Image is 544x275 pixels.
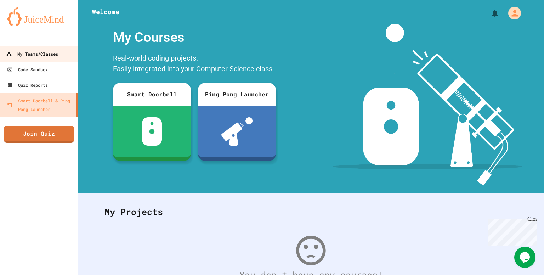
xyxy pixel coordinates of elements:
div: My Notifications [477,7,501,19]
div: My Account [501,5,523,21]
iframe: chat widget [514,247,537,268]
img: ppl-with-ball.png [221,117,253,146]
div: My Courses [109,24,279,51]
div: Smart Doorbell & Ping Pong Launcher [7,96,74,113]
div: Quiz Reports [7,81,48,89]
img: sdb-white.svg [142,117,162,146]
div: Code Sandbox [7,65,48,74]
img: banner-image-my-projects.png [333,24,522,186]
iframe: chat widget [485,216,537,246]
a: Join Quiz [4,126,74,143]
div: My Teams/Classes [6,50,58,58]
div: Ping Pong Launcher [198,83,276,106]
div: Real-world coding projects. Easily integrated into your Computer Science class. [109,51,279,78]
img: logo-orange.svg [7,7,71,26]
div: Smart Doorbell [113,83,191,106]
div: My Projects [97,198,525,226]
div: Chat with us now!Close [3,3,49,45]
